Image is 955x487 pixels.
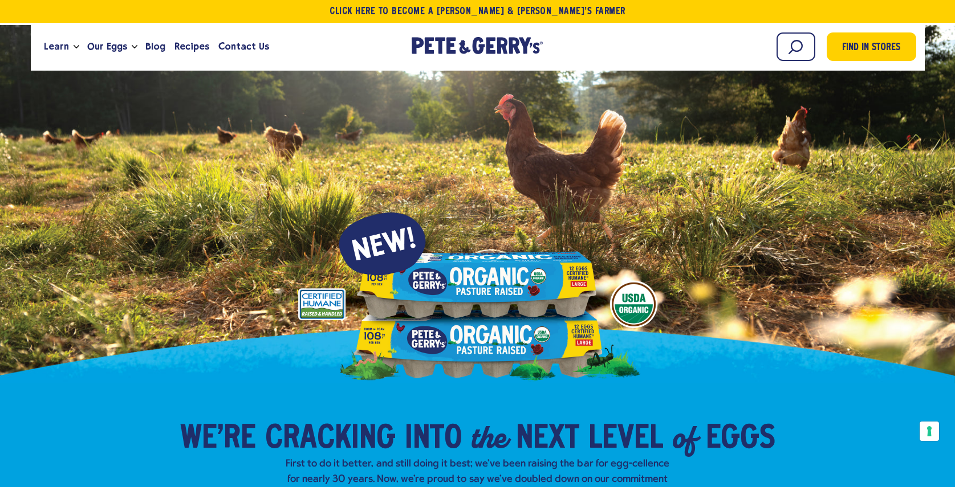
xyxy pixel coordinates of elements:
button: Open the dropdown menu for Learn [74,45,79,49]
span: Contact Us [218,39,269,54]
a: Learn [39,31,74,62]
span: Recipes [174,39,209,54]
a: Contact Us [214,31,274,62]
span: Cracking [265,422,396,456]
span: Blog [145,39,165,54]
button: Your consent preferences for tracking technologies [920,421,939,441]
a: Our Eggs [83,31,132,62]
a: Find in Stores [827,32,916,61]
span: Our Eggs [87,39,127,54]
span: Find in Stores [842,40,900,56]
span: Level [588,422,663,456]
a: Recipes [170,31,214,62]
span: Next [516,422,579,456]
a: Blog [141,31,170,62]
em: the [471,416,507,457]
span: into [405,422,462,456]
span: Eggs​ [706,422,775,456]
button: Open the dropdown menu for Our Eggs [132,45,137,49]
em: of [672,416,697,457]
span: Learn [44,39,69,54]
input: Search [777,32,815,61]
span: We’re [180,422,256,456]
